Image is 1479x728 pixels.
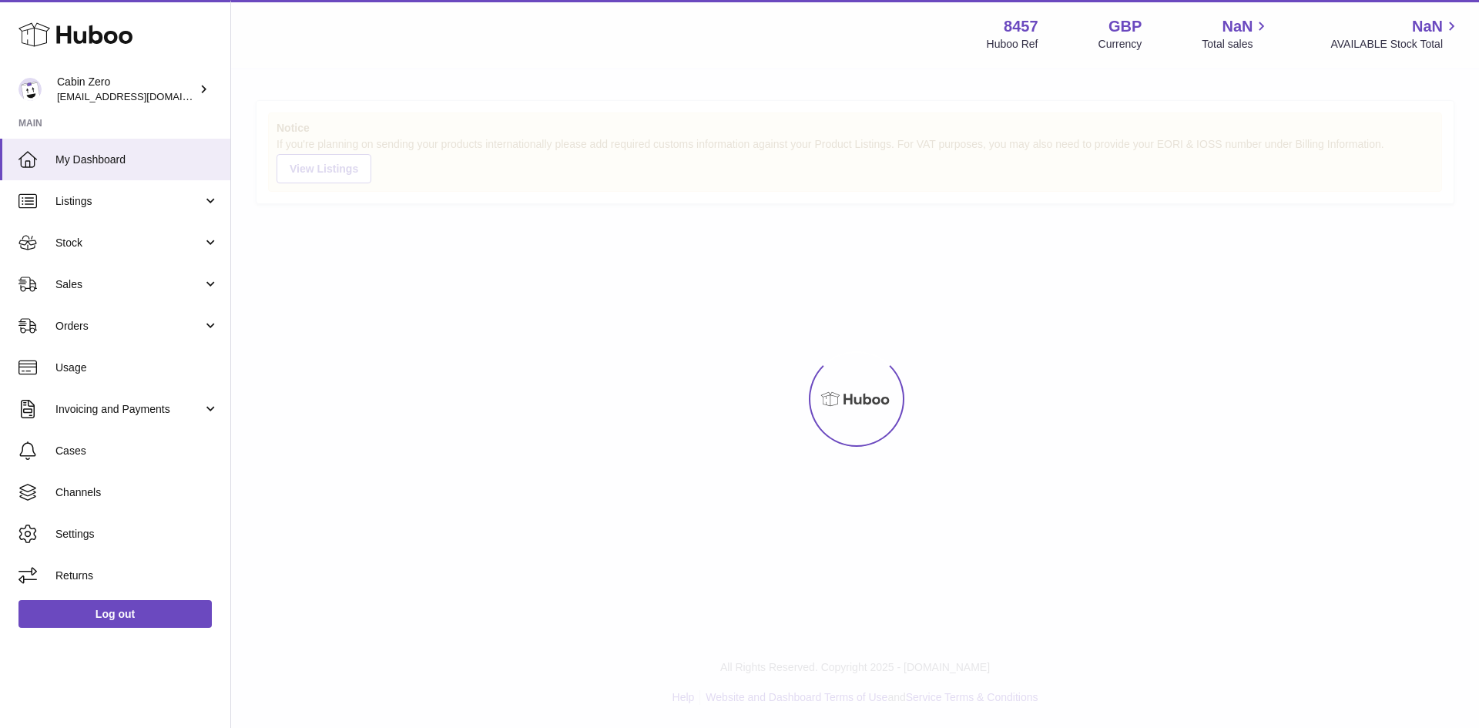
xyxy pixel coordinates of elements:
[1222,16,1253,37] span: NaN
[55,569,219,583] span: Returns
[1202,16,1270,52] a: NaN Total sales
[1098,37,1142,52] div: Currency
[1412,16,1443,37] span: NaN
[55,485,219,500] span: Channels
[1108,16,1142,37] strong: GBP
[55,444,219,458] span: Cases
[18,78,42,101] img: internalAdmin-8457@internal.huboo.com
[1330,37,1461,52] span: AVAILABLE Stock Total
[55,402,203,417] span: Invoicing and Payments
[55,277,203,292] span: Sales
[1004,16,1038,37] strong: 8457
[1330,16,1461,52] a: NaN AVAILABLE Stock Total
[55,361,219,375] span: Usage
[55,153,219,167] span: My Dashboard
[55,319,203,334] span: Orders
[57,75,196,104] div: Cabin Zero
[55,527,219,542] span: Settings
[55,236,203,250] span: Stock
[55,194,203,209] span: Listings
[987,37,1038,52] div: Huboo Ref
[18,600,212,628] a: Log out
[1202,37,1270,52] span: Total sales
[57,90,226,102] span: [EMAIL_ADDRESS][DOMAIN_NAME]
